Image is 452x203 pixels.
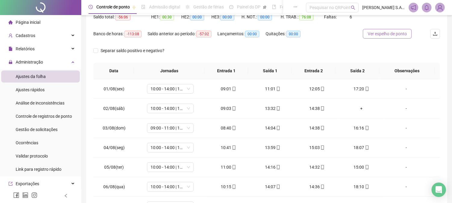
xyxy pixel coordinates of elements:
div: 15:03 [300,144,334,151]
div: + [344,105,379,112]
div: Open Intercom Messenger [432,183,446,197]
div: - [388,164,424,170]
span: Administração [16,60,43,64]
span: search [351,5,355,10]
div: 18:10 [344,183,379,190]
span: Ajustes rápidos [16,87,45,92]
div: 14:16 [255,164,290,170]
div: Saldo anterior ao período: [148,30,217,37]
span: notification [411,5,416,10]
span: Controle de registros de ponto [16,114,72,119]
span: mobile [320,106,325,111]
span: mobile [231,165,236,169]
div: 14:38 [300,125,334,131]
span: Controle de ponto [96,5,130,9]
span: home [8,20,13,24]
span: mobile [231,185,236,189]
span: sun [185,5,190,9]
span: mobile [276,126,280,130]
span: Admissão digital [149,5,180,9]
span: mobile [276,145,280,150]
span: Exportações [16,181,39,186]
div: 18:07 [344,144,379,151]
span: export [8,182,13,186]
span: bell [424,5,429,10]
span: Ver espelho de ponto [368,30,407,37]
span: instagram [31,192,37,198]
span: mobile [364,185,369,189]
div: Saldo total: [93,14,151,20]
span: mobile [364,126,369,130]
div: 17:20 [344,86,379,92]
span: mobile [320,185,325,189]
span: Análise de inconsistências [16,101,64,105]
span: Ocorrências [16,140,38,145]
span: 00:00 [258,14,272,20]
th: Jornadas [134,63,204,79]
span: [PERSON_NAME] S.A. GASTRONOMIA [362,4,405,11]
th: Observações [379,63,435,79]
span: 06/08(qua) [103,184,125,189]
div: 09:01 [211,86,246,92]
div: 15:00 [344,164,379,170]
span: Link para registro rápido [16,167,61,172]
span: 00:00 [245,31,259,37]
div: 11:00 [211,164,246,170]
div: 14:38 [300,105,334,112]
img: 24645 [435,3,444,12]
span: Painel do DP [237,5,260,9]
div: - [388,125,424,131]
span: 01/08(sex) [104,86,124,91]
span: mobile [320,145,325,150]
span: dashboard [229,5,233,9]
span: 03/08(dom) [103,126,126,130]
span: -56:06 [115,14,130,20]
div: HE 1: [151,14,181,20]
span: 09:00 - 11:00 | 12:00 - 17:20 [151,123,190,133]
span: 00:00 [286,31,301,37]
th: Entrada 2 [292,63,335,79]
th: Saída 2 [335,63,379,79]
span: Faltas: [324,14,338,19]
th: Saída 1 [248,63,292,79]
div: 14:36 [300,183,334,190]
span: Ajustes da folha [16,74,46,79]
div: H. NOT.: [242,14,281,20]
div: Banco de horas: [93,30,148,37]
button: Ver espelho de ponto [363,29,412,39]
span: user-add [8,33,13,38]
div: 16:16 [344,125,379,131]
span: 00:00 [190,14,204,20]
div: - [388,144,424,151]
span: Página inicial [16,20,40,25]
span: mobile [231,106,236,111]
div: HE 2: [181,14,211,20]
span: pushpin [132,5,136,9]
span: mobile [276,87,280,91]
span: 04/08(seg) [104,145,125,150]
span: Gestão de férias [193,5,224,9]
div: 10:41 [211,144,246,151]
span: -57:02 [196,31,211,37]
div: 10:15 [211,183,246,190]
span: Validar protocolo [16,154,48,158]
span: 00:30 [160,14,174,20]
span: 76:08 [299,14,313,20]
span: mobile [276,185,280,189]
span: file-done [141,5,145,9]
span: Relatórios [16,46,35,51]
span: Folha de pagamento [280,5,318,9]
span: 10:00 - 14:00 | 15:00 - 18:20 [151,104,190,113]
span: Observações [384,67,430,74]
span: Cadastros [16,33,35,38]
span: clock-circle [89,5,93,9]
span: mobile [276,165,280,169]
span: -113:08 [124,31,142,37]
span: 10:00 - 14:00 | 15:00 - 18:20 [151,163,190,172]
div: Lançamentos: [217,30,266,37]
span: 10:00 - 14:00 | 15:00 - 18:20 [151,182,190,191]
div: Quitações: [266,30,309,37]
span: 02/08(sáb) [103,106,125,111]
span: mobile [320,126,325,130]
div: 09:03 [211,105,246,112]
